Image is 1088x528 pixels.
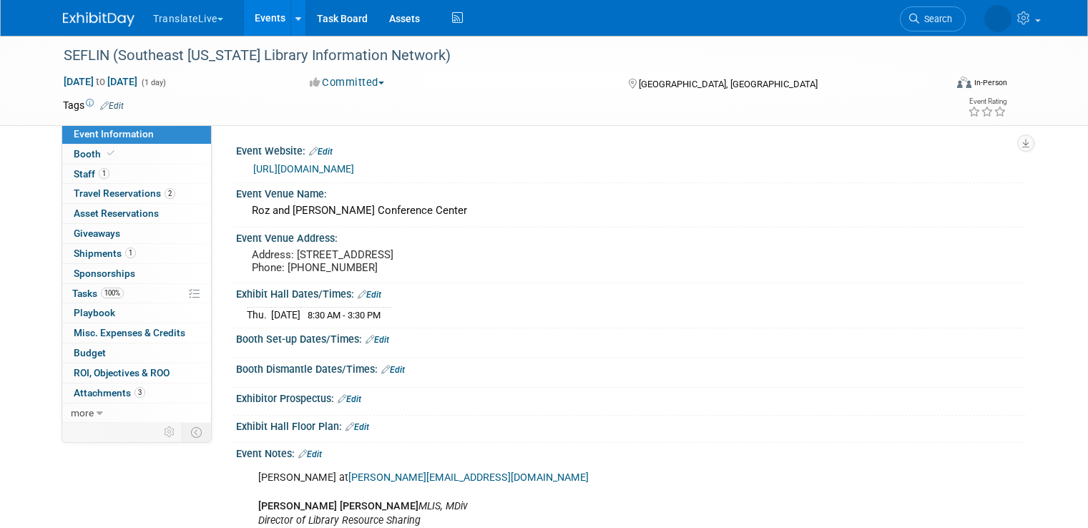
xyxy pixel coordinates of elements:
[308,310,381,321] span: 8:30 AM - 3:30 PM
[968,98,1006,105] div: Event Rating
[74,307,115,318] span: Playbook
[305,75,390,90] button: Committed
[165,188,175,199] span: 2
[74,367,170,378] span: ROI, Objectives & ROO
[182,423,212,441] td: Toggle Event Tabs
[366,335,389,345] a: Edit
[134,387,145,398] span: 3
[74,128,154,140] span: Event Information
[236,358,1025,377] div: Booth Dismantle Dates/Times:
[62,303,211,323] a: Playbook
[101,288,124,298] span: 100%
[140,78,166,87] span: (1 day)
[74,228,120,239] span: Giveaways
[74,148,117,160] span: Booth
[418,500,468,512] i: MLIS, MDiv
[63,98,124,112] td: Tags
[72,288,124,299] span: Tasks
[358,290,381,300] a: Edit
[74,327,185,338] span: Misc. Expenses & Credits
[99,168,109,179] span: 1
[62,184,211,203] a: Travel Reservations2
[258,514,421,527] i: Director of Library Resource Sharing
[94,76,107,87] span: to
[868,74,1007,96] div: Event Format
[62,323,211,343] a: Misc. Expenses & Credits
[63,75,138,88] span: [DATE] [DATE]
[74,187,175,199] span: Travel Reservations
[236,416,1025,434] div: Exhibit Hall Floor Plan:
[252,248,549,274] pre: Address: [STREET_ADDRESS] Phone: [PHONE_NUMBER]
[125,248,136,258] span: 1
[63,12,134,26] img: ExhibitDay
[74,268,135,279] span: Sponsorships
[62,363,211,383] a: ROI, Objectives & ROO
[381,365,405,375] a: Edit
[236,140,1025,159] div: Event Website:
[71,407,94,419] span: more
[236,228,1025,245] div: Event Venue Address:
[298,449,322,459] a: Edit
[348,471,589,484] a: [PERSON_NAME][EMAIL_ADDRESS][DOMAIN_NAME]
[247,308,271,323] td: Thu.
[984,5,1011,32] img: Mikaela Quigley
[247,200,1014,222] div: Roz and [PERSON_NAME] Conference Center
[62,165,211,184] a: Staff1
[59,43,927,69] div: SEFLIN (Southeast [US_STATE] Library Information Network)
[345,422,369,432] a: Edit
[258,500,418,512] b: [PERSON_NAME] [PERSON_NAME]
[253,163,354,175] a: [URL][DOMAIN_NAME]
[236,283,1025,302] div: Exhibit Hall Dates/Times:
[74,248,136,259] span: Shipments
[62,244,211,263] a: Shipments1
[900,6,966,31] a: Search
[107,150,114,157] i: Booth reservation complete
[157,423,182,441] td: Personalize Event Tab Strip
[236,328,1025,347] div: Booth Set-up Dates/Times:
[62,264,211,283] a: Sponsorships
[74,387,145,399] span: Attachments
[919,14,952,24] span: Search
[271,308,300,323] td: [DATE]
[62,224,211,243] a: Giveaways
[236,443,1025,461] div: Event Notes:
[236,388,1025,406] div: Exhibitor Prospectus:
[74,207,159,219] span: Asset Reservations
[236,183,1025,201] div: Event Venue Name:
[639,79,818,89] span: [GEOGRAPHIC_DATA], [GEOGRAPHIC_DATA]
[974,77,1007,88] div: In-Person
[62,204,211,223] a: Asset Reservations
[338,394,361,404] a: Edit
[74,168,109,180] span: Staff
[309,147,333,157] a: Edit
[62,124,211,144] a: Event Information
[74,347,106,358] span: Budget
[62,145,211,164] a: Booth
[100,101,124,111] a: Edit
[62,383,211,403] a: Attachments3
[62,343,211,363] a: Budget
[957,77,971,88] img: Format-Inperson.png
[62,404,211,423] a: more
[62,284,211,303] a: Tasks100%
